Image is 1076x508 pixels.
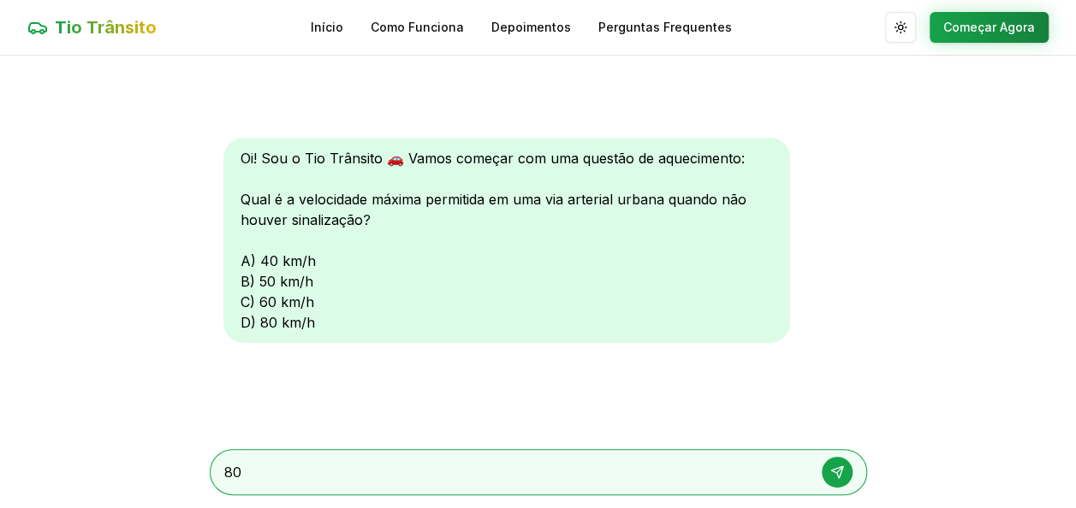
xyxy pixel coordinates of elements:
div: Oi! Sou o Tio Trânsito 🚗 Vamos começar com uma questão de aquecimento: Qual é a velocidade máxima... [223,138,790,343]
textarea: 80 [224,462,805,482]
a: Depoimentos [491,19,571,36]
a: Como Funciona [371,19,464,36]
span: Tio Trânsito [55,15,157,39]
a: Tio Trânsito [27,15,157,39]
a: Início [311,19,343,36]
button: Começar Agora [930,12,1049,43]
a: Perguntas Frequentes [598,19,732,36]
